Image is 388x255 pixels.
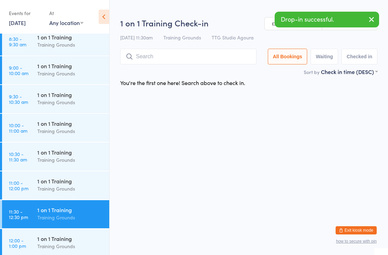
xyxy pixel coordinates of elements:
[120,34,153,41] span: [DATE] 11:30am
[9,94,28,105] time: 9:30 - 10:30 am
[2,200,109,228] a: 11:30 -12:30 pm1 on 1 TrainingTraining Grounds
[311,49,338,64] button: Waiting
[336,226,377,234] button: Exit kiosk mode
[2,171,109,199] a: 11:00 -12:00 pm1 on 1 TrainingTraining Grounds
[2,27,109,56] a: 8:30 -9:30 am1 on 1 TrainingTraining Grounds
[37,120,103,127] div: 1 on 1 Training
[37,235,103,242] div: 1 on 1 Training
[321,68,377,75] div: Check in time (DESC)
[37,33,103,41] div: 1 on 1 Training
[37,62,103,70] div: 1 on 1 Training
[2,114,109,142] a: 10:00 -11:00 am1 on 1 TrainingTraining Grounds
[9,122,27,133] time: 10:00 - 11:00 am
[37,242,103,250] div: Training Grounds
[37,148,103,156] div: 1 on 1 Training
[304,69,320,75] label: Sort by
[37,156,103,164] div: Training Grounds
[9,8,42,19] div: Events for
[37,177,103,185] div: 1 on 1 Training
[37,70,103,77] div: Training Grounds
[37,185,103,193] div: Training Grounds
[9,151,27,162] time: 10:30 - 11:30 am
[49,8,83,19] div: At
[37,214,103,221] div: Training Grounds
[2,56,109,84] a: 9:00 -10:00 am1 on 1 TrainingTraining Grounds
[120,17,377,28] h2: 1 on 1 Training Check-in
[37,91,103,98] div: 1 on 1 Training
[212,34,253,41] span: TTG Studio Agoura
[9,65,28,76] time: 9:00 - 10:00 am
[120,49,256,64] input: Search
[37,206,103,214] div: 1 on 1 Training
[275,12,379,27] div: Drop-in successful.
[120,79,245,86] div: You're the first one here! Search above to check in.
[9,209,28,220] time: 11:30 - 12:30 pm
[37,98,103,106] div: Training Grounds
[37,41,103,49] div: Training Grounds
[2,143,109,171] a: 10:30 -11:30 am1 on 1 TrainingTraining Grounds
[9,180,28,191] time: 11:00 - 12:00 pm
[341,49,377,64] button: Checked in
[9,19,26,26] a: [DATE]
[49,19,83,26] div: Any location
[336,239,377,244] button: how to secure with pin
[37,127,103,135] div: Training Grounds
[9,238,26,248] time: 12:00 - 1:00 pm
[9,36,26,47] time: 8:30 - 9:30 am
[2,85,109,113] a: 9:30 -10:30 am1 on 1 TrainingTraining Grounds
[268,49,308,64] button: All Bookings
[163,34,201,41] span: Training Grounds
